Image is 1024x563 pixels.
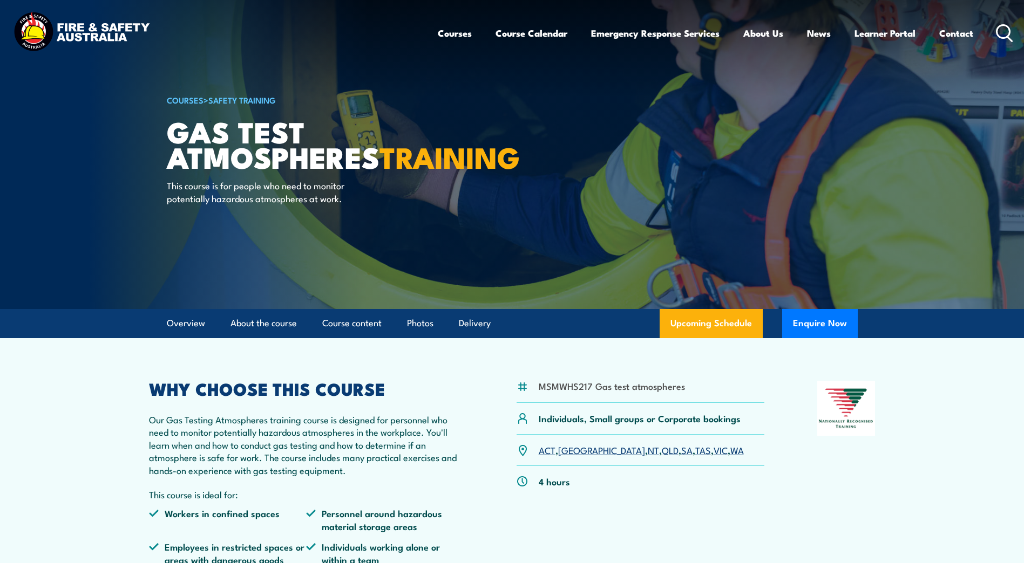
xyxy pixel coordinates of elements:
a: Safety Training [208,94,276,106]
a: NT [648,443,659,456]
a: TAS [695,443,711,456]
a: COURSES [167,94,204,106]
li: MSMWHS217 Gas test atmospheres [539,380,685,392]
img: Nationally Recognised Training logo. [817,381,876,436]
h1: Gas Test Atmospheres [167,119,433,169]
li: Workers in confined spaces [149,507,307,532]
p: 4 hours [539,475,570,488]
a: Delivery [459,309,491,338]
a: Course Calendar [496,19,567,47]
a: Photos [407,309,433,338]
a: QLD [662,443,679,456]
h2: WHY CHOOSE THIS COURSE [149,381,464,396]
a: WA [730,443,744,456]
a: News [807,19,831,47]
button: Enquire Now [782,309,858,338]
a: SA [681,443,693,456]
a: Overview [167,309,205,338]
strong: TRAINING [379,134,520,178]
a: Upcoming Schedule [660,309,763,338]
h6: > [167,93,433,106]
a: [GEOGRAPHIC_DATA] [558,443,645,456]
p: This course is ideal for: [149,488,464,500]
a: About Us [743,19,783,47]
a: About the course [230,309,297,338]
li: Personnel around hazardous material storage areas [306,507,464,532]
a: Courses [438,19,472,47]
a: VIC [714,443,728,456]
a: Contact [939,19,973,47]
p: This course is for people who need to monitor potentially hazardous atmospheres at work. [167,179,364,204]
a: Emergency Response Services [591,19,720,47]
p: , , , , , , , [539,444,744,456]
a: Course content [322,309,382,338]
a: ACT [539,443,555,456]
p: Our Gas Testing Atmospheres training course is designed for personnel who need to monitor potenti... [149,413,464,476]
p: Individuals, Small groups or Corporate bookings [539,412,741,424]
a: Learner Portal [855,19,916,47]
